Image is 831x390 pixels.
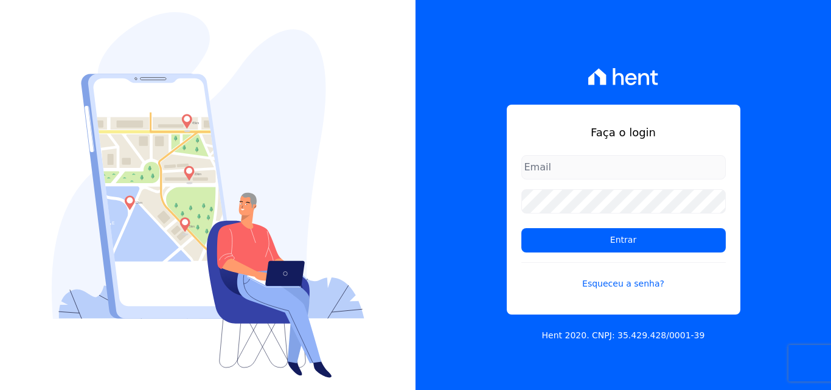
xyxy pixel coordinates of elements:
input: Email [521,155,726,179]
a: Esqueceu a senha? [521,262,726,290]
input: Entrar [521,228,726,252]
img: Login [52,12,364,378]
h1: Faça o login [521,124,726,141]
p: Hent 2020. CNPJ: 35.429.428/0001-39 [542,329,705,342]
